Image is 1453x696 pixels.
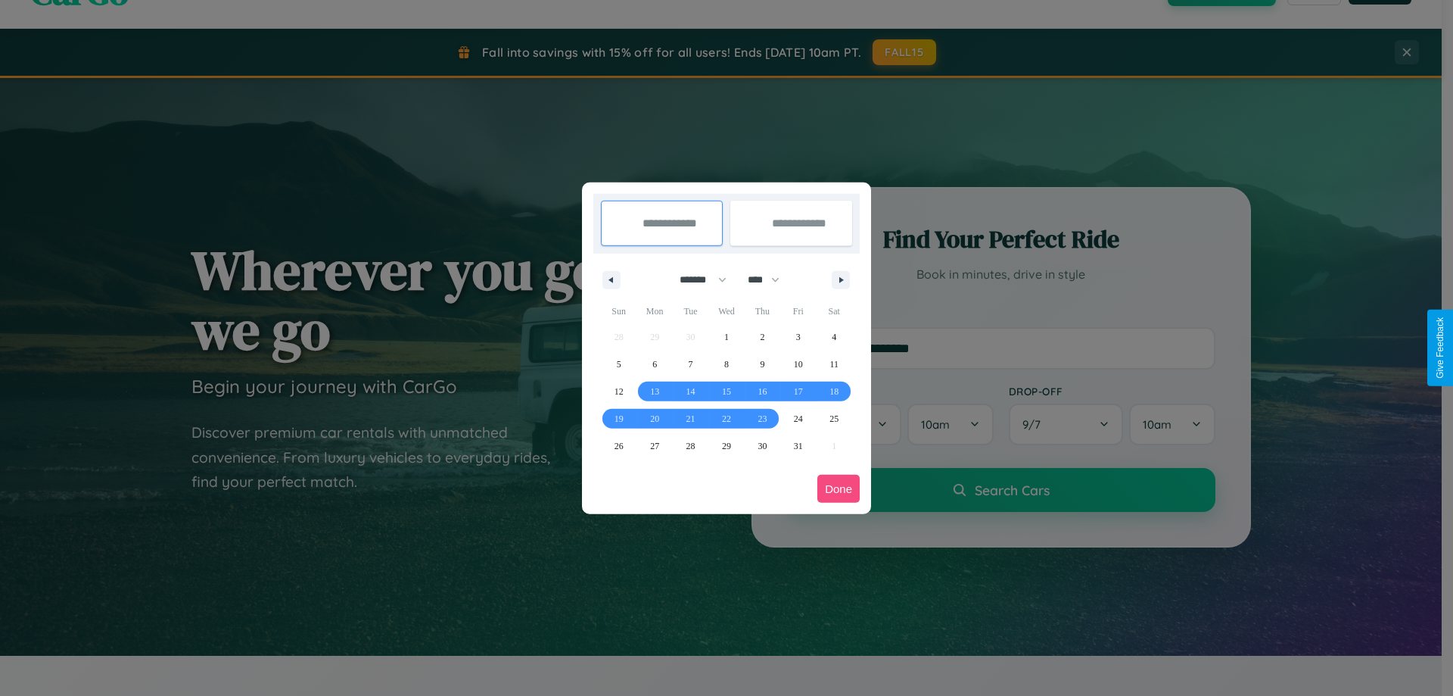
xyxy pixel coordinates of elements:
div: Give Feedback [1435,317,1445,379]
button: 9 [745,351,780,378]
span: 24 [794,405,803,432]
span: 27 [650,432,659,460]
button: 15 [708,378,744,405]
button: 30 [745,432,780,460]
span: 13 [650,378,659,405]
button: 29 [708,432,744,460]
button: 3 [780,323,816,351]
span: 25 [829,405,839,432]
span: Tue [673,299,708,323]
button: 4 [817,323,852,351]
span: 11 [829,351,839,378]
span: 30 [758,432,767,460]
button: 11 [817,351,852,378]
button: 24 [780,405,816,432]
span: 3 [796,323,801,351]
button: 19 [601,405,636,432]
span: Fri [780,299,816,323]
span: 18 [829,378,839,405]
button: 13 [636,378,672,405]
button: 5 [601,351,636,378]
span: 14 [686,378,695,405]
span: 6 [652,351,657,378]
span: 21 [686,405,695,432]
span: Thu [745,299,780,323]
span: 12 [614,378,624,405]
button: 26 [601,432,636,460]
button: 14 [673,378,708,405]
span: 9 [760,351,764,378]
button: 7 [673,351,708,378]
span: 5 [617,351,621,378]
span: 4 [832,323,836,351]
span: 22 [722,405,731,432]
button: 25 [817,405,852,432]
button: 23 [745,405,780,432]
span: 2 [760,323,764,351]
span: 31 [794,432,803,460]
span: Sat [817,299,852,323]
span: Mon [636,299,672,323]
button: 27 [636,432,672,460]
span: 15 [722,378,731,405]
button: 10 [780,351,816,378]
span: 20 [650,405,659,432]
button: 22 [708,405,744,432]
button: 8 [708,351,744,378]
button: 31 [780,432,816,460]
button: 28 [673,432,708,460]
button: 18 [817,378,852,405]
span: 19 [614,405,624,432]
span: 10 [794,351,803,378]
button: 12 [601,378,636,405]
span: Wed [708,299,744,323]
button: 1 [708,323,744,351]
span: 16 [758,378,767,405]
span: 1 [724,323,729,351]
span: 7 [689,351,693,378]
button: 16 [745,378,780,405]
button: 17 [780,378,816,405]
span: 17 [794,378,803,405]
button: 2 [745,323,780,351]
span: 26 [614,432,624,460]
button: 6 [636,351,672,378]
button: 20 [636,405,672,432]
span: 8 [724,351,729,378]
span: 29 [722,432,731,460]
button: 21 [673,405,708,432]
button: Done [817,475,860,503]
span: 28 [686,432,695,460]
span: Sun [601,299,636,323]
span: 23 [758,405,767,432]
